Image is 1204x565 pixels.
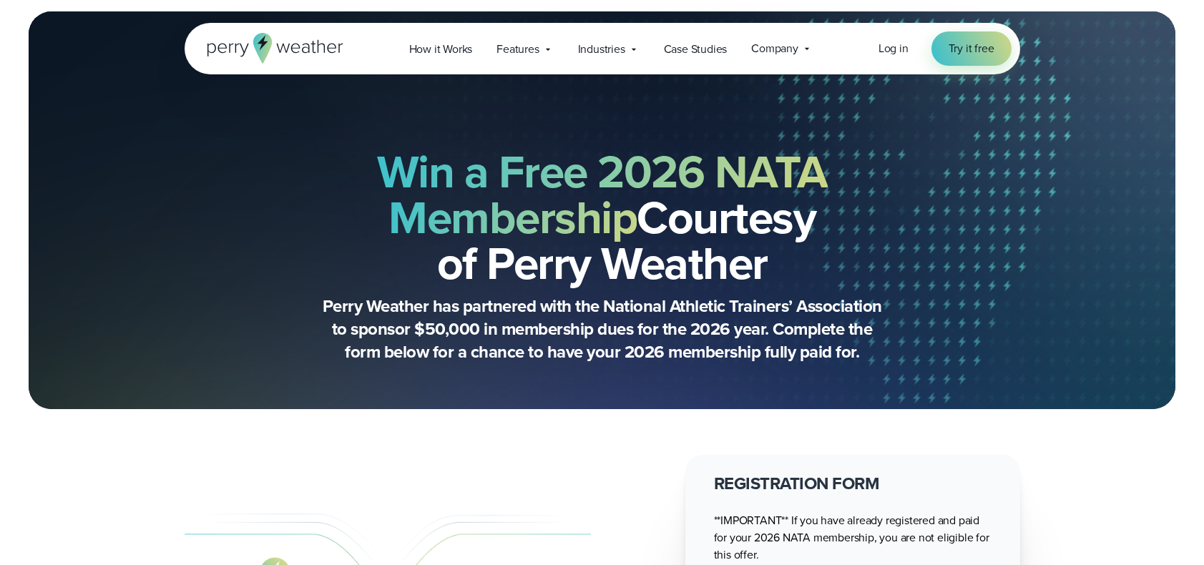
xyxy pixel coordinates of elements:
[878,40,909,57] a: Log in
[256,149,949,286] h2: Courtesy of Perry Weather
[949,40,994,57] span: Try it free
[397,34,485,64] a: How it Works
[664,41,728,58] span: Case Studies
[714,471,880,496] strong: REGISTRATION FORM
[578,41,625,58] span: Industries
[652,34,740,64] a: Case Studies
[316,295,889,363] p: Perry Weather has partnered with the National Athletic Trainers’ Association to sponsor $50,000 i...
[496,41,539,58] span: Features
[931,31,1012,66] a: Try it free
[751,40,798,57] span: Company
[409,41,473,58] span: How it Works
[377,138,828,251] strong: Win a Free 2026 NATA Membership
